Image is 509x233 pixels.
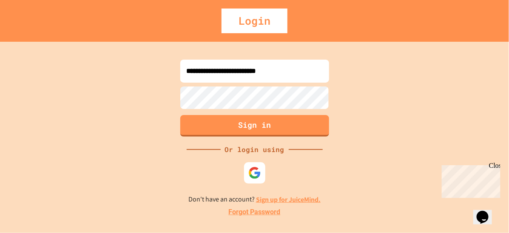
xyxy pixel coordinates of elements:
[473,199,500,224] iframe: chat widget
[3,3,59,54] div: Chat with us now!Close
[188,194,321,205] p: Don't have an account?
[229,207,281,217] a: Forgot Password
[256,195,321,204] a: Sign up for JuiceMind.
[222,9,287,33] div: Login
[248,167,261,179] img: google-icon.svg
[221,144,289,155] div: Or login using
[438,162,500,198] iframe: chat widget
[180,115,329,137] button: Sign in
